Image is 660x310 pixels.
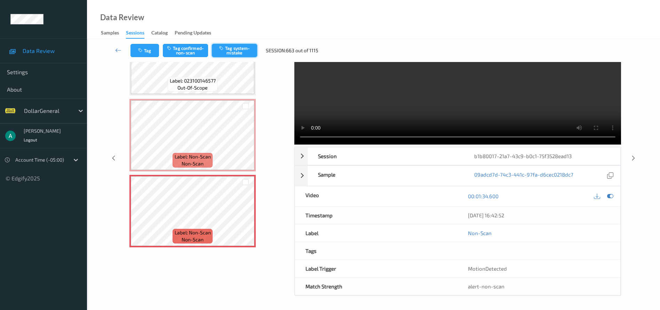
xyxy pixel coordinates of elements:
[295,207,458,224] div: Timestamp
[151,29,168,38] div: Catalog
[212,44,257,57] button: Tag system-mistake
[101,28,126,38] a: Samples
[295,242,458,259] div: Tags
[308,147,464,165] div: Session
[182,160,204,167] span: non-scan
[101,29,119,38] div: Samples
[177,84,208,91] span: out-of-scope
[182,236,204,243] span: non-scan
[295,186,458,206] div: Video
[458,260,620,277] div: MotionDetected
[286,47,318,54] span: 663 out of 1115
[126,28,151,39] a: Sessions
[170,77,216,84] span: Label: 023100146577
[175,229,211,236] span: Label: Non-Scan
[266,47,286,54] span: Session:
[468,283,610,290] div: alert-non-scan
[295,260,458,277] div: Label Trigger
[295,147,621,165] div: Sessionb1b80017-21a7-43c9-b0c1-75f3528ead13
[468,193,499,200] a: 00:01:34.600
[126,29,144,39] div: Sessions
[175,153,211,160] span: Label: Non-Scan
[308,166,464,186] div: Sample
[130,44,159,57] button: Tag
[151,28,175,38] a: Catalog
[175,28,218,38] a: Pending Updates
[175,29,211,38] div: Pending Updates
[464,147,620,165] div: b1b80017-21a7-43c9-b0c1-75f3528ead13
[100,14,144,21] div: Data Review
[468,230,492,237] a: Non-Scan
[474,171,573,180] a: 09adcd7d-74c3-441c-97fa-d6cec0218dc7
[468,212,610,219] div: [DATE] 16:42:52
[295,165,621,186] div: Sample09adcd7d-74c3-441c-97fa-d6cec0218dc7
[295,278,458,295] div: Match Strength
[295,224,458,242] div: Label
[163,44,208,57] button: Tag confirmed-non-scan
